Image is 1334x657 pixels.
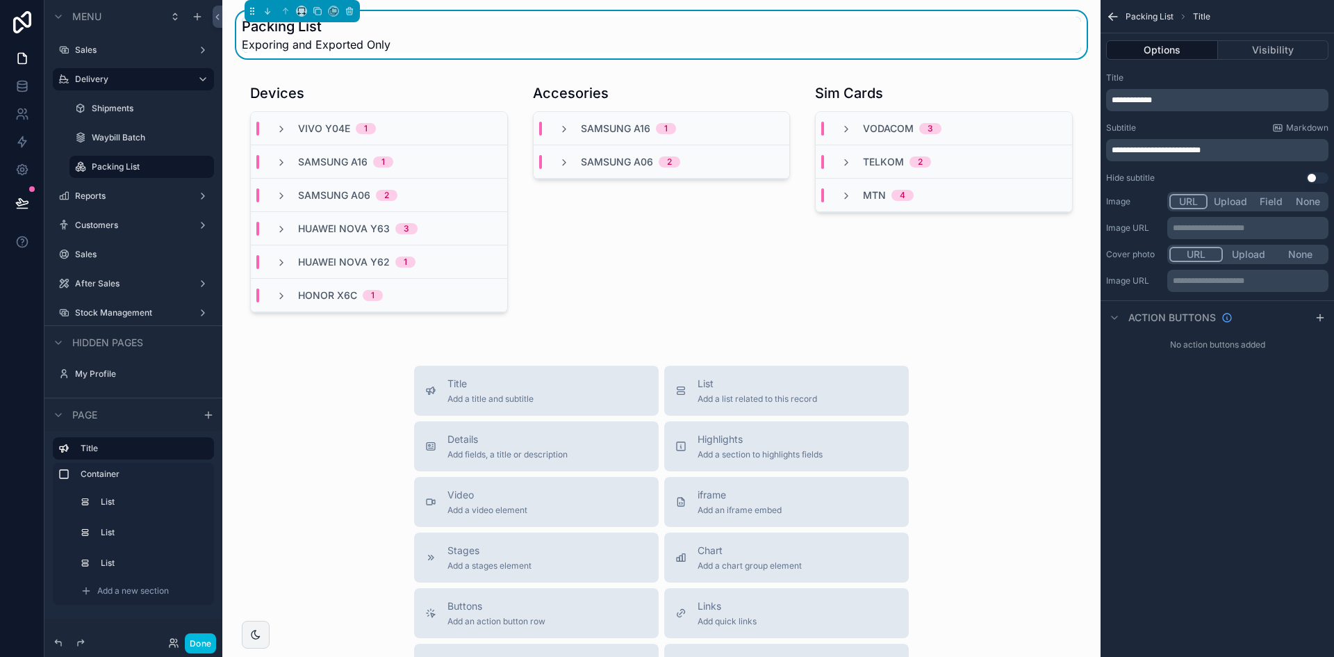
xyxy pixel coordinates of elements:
[44,431,222,619] div: scrollable content
[447,616,545,627] span: Add an action button row
[92,132,206,143] label: Waybill Batch
[414,477,659,527] button: VideoAdd a video element
[1169,247,1223,262] button: URL
[75,220,186,231] label: Customers
[664,588,909,638] button: LinksAdd quick links
[863,155,904,169] span: Telkom
[381,156,385,168] div: 1
[404,223,409,234] div: 3
[447,377,534,391] span: Title
[667,156,672,168] div: 2
[698,616,757,627] span: Add quick links
[75,278,186,289] label: After Sales
[75,368,206,380] label: My Profile
[1167,270,1328,292] div: scrollable content
[92,161,206,172] label: Packing List
[298,188,370,202] span: Samsung A06
[698,394,817,405] span: Add a list related to this record
[384,190,389,201] div: 2
[447,432,568,446] span: Details
[1106,172,1155,184] label: Hide subtitle
[298,222,390,236] span: Huawei nova Y63
[664,366,909,416] button: ListAdd a list related to this record
[664,533,909,583] button: ChartAdd a chart group element
[581,155,653,169] span: Samsung A06
[1193,11,1210,22] span: Title
[414,421,659,471] button: DetailsAdd fields, a title or description
[75,190,186,202] label: Reports
[1274,247,1326,262] button: None
[447,560,532,571] span: Add a stages element
[1290,194,1326,209] button: None
[664,123,668,134] div: 1
[1106,196,1162,207] label: Image
[447,488,527,502] span: Video
[447,599,545,613] span: Buttons
[447,544,532,558] span: Stages
[1218,40,1329,60] button: Visibility
[447,449,568,460] span: Add fields, a title or description
[185,633,216,654] button: Done
[364,123,368,134] div: 1
[1106,72,1123,83] label: Title
[75,307,186,318] label: Stock Management
[664,421,909,471] button: HighlightsAdd a section to highlights fields
[698,544,802,558] span: Chart
[698,488,782,502] span: iframe
[1106,249,1162,260] label: Cover photo
[1106,40,1218,60] button: Options
[72,408,97,422] span: Page
[371,290,374,301] div: 1
[1106,222,1162,234] label: Image URL
[242,36,390,53] span: Exporing and Exported Only
[75,74,186,85] label: Delivery
[698,599,757,613] span: Links
[298,155,368,169] span: Samsung A16
[1106,122,1136,133] label: Subtitle
[1253,194,1290,209] button: Field
[1106,139,1328,161] div: scrollable content
[101,558,200,569] label: List
[1223,247,1275,262] button: Upload
[72,10,101,24] span: Menu
[698,449,823,460] span: Add a section to highlights fields
[414,588,659,638] button: ButtonsAdd an action button row
[298,122,350,136] span: Vivo Y04E
[72,336,143,350] span: Hidden pages
[1126,11,1174,22] span: Packing List
[75,249,206,260] label: Sales
[863,188,886,202] span: MTN
[1272,122,1328,133] a: Markdown
[900,190,905,201] div: 4
[1101,334,1334,356] div: No action buttons added
[1208,194,1253,209] button: Upload
[863,122,914,136] span: Vodacom
[1169,194,1208,209] button: URL
[81,469,203,480] label: Container
[404,257,407,268] div: 1
[298,289,357,302] span: Honor X6c
[75,44,186,56] label: Sales
[698,377,817,391] span: List
[1106,89,1328,111] div: scrollable content
[101,496,200,508] label: List
[447,505,527,516] span: Add a video element
[92,103,206,114] label: Shipments
[414,366,659,416] button: TitleAdd a title and subtitle
[1128,311,1216,325] span: Action buttons
[97,585,169,597] span: Add a new section
[581,122,650,136] span: Samsung A16
[698,505,782,516] span: Add an iframe embed
[447,394,534,405] span: Add a title and subtitle
[698,560,802,571] span: Add a chart group element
